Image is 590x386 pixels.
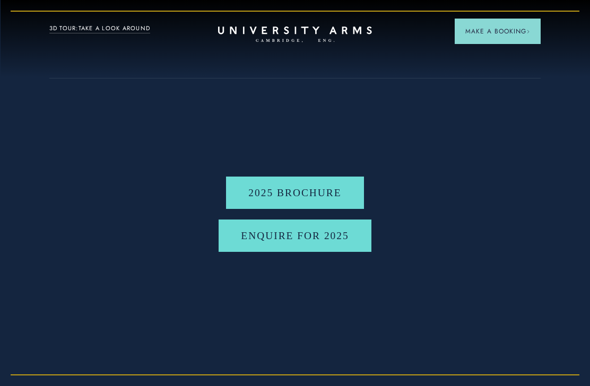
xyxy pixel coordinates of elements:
[219,220,371,252] a: Enquire for 2025
[526,30,530,33] img: Arrow icon
[455,19,541,44] button: Make a BookingArrow icon
[218,27,372,43] a: Home
[49,24,151,33] a: 3D TOUR:TAKE A LOOK AROUND
[226,177,363,209] a: 2025 BROCHURE
[465,27,530,36] span: Make a Booking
